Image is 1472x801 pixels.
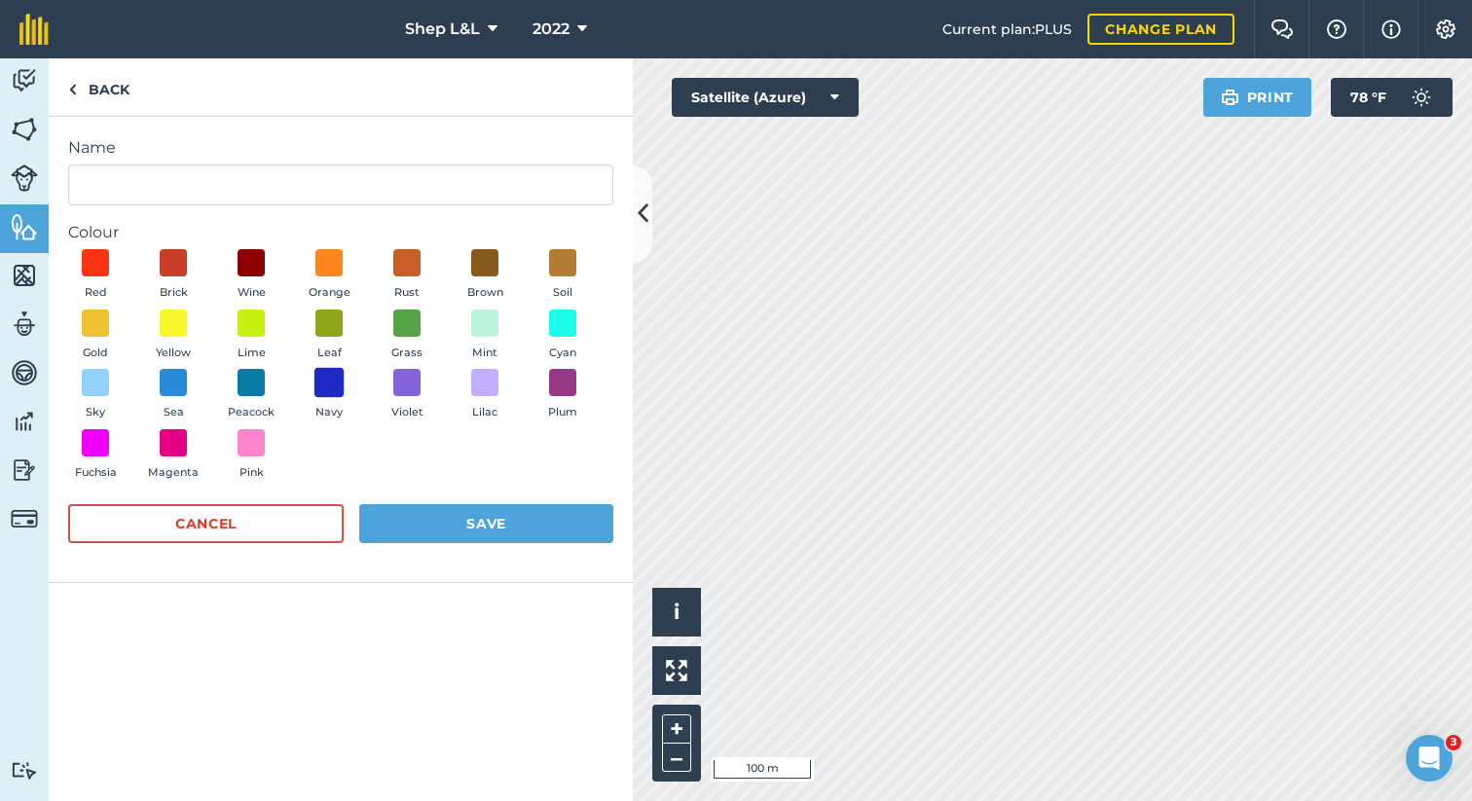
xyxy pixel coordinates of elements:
[315,404,343,421] span: Navy
[380,369,434,421] button: Violet
[11,115,38,144] img: svg+xml;base64,PHN2ZyB4bWxucz0iaHR0cDovL3d3dy53My5vcmcvMjAwMC9zdmciIHdpZHRoPSI1NiIgaGVpZ2h0PSI2MC...
[1325,19,1348,39] img: A question mark icon
[11,358,38,387] img: svg+xml;base64,PD94bWwgdmVyc2lvbj0iMS4wIiBlbmNvZGluZz0idXRmLTgiPz4KPCEtLSBHZW5lcmF0b3I6IEFkb2JlIE...
[1203,78,1312,117] button: Print
[148,464,199,482] span: Magenta
[11,455,38,485] img: svg+xml;base64,PD94bWwgdmVyc2lvbj0iMS4wIiBlbmNvZGluZz0idXRmLTgiPz4KPCEtLSBHZW5lcmF0b3I6IEFkb2JlIE...
[164,404,184,421] span: Sea
[83,345,108,362] span: Gold
[11,761,38,780] img: svg+xml;base64,PD94bWwgdmVyc2lvbj0iMS4wIiBlbmNvZGluZz0idXRmLTgiPz4KPCEtLSBHZW5lcmF0b3I6IEFkb2JlIE...
[391,404,423,421] span: Violet
[146,309,201,362] button: Yellow
[1270,19,1294,39] img: Two speech bubbles overlapping with the left bubble in the forefront
[86,404,105,421] span: Sky
[394,284,420,302] span: Rust
[1350,78,1386,117] span: 78 ° F
[662,744,691,772] button: –
[68,504,344,543] button: Cancel
[1331,78,1453,117] button: 78 °F
[535,309,590,362] button: Cyan
[146,429,201,482] button: Magenta
[19,14,49,45] img: fieldmargin Logo
[85,284,107,302] span: Red
[68,309,123,362] button: Gold
[309,284,350,302] span: Orange
[672,78,859,117] button: Satellite (Azure)
[1434,19,1457,39] img: A cog icon
[146,249,201,302] button: Brick
[302,309,356,362] button: Leaf
[472,345,497,362] span: Mint
[553,284,572,302] span: Soil
[359,504,613,543] button: Save
[458,309,512,362] button: Mint
[674,600,680,624] span: i
[68,369,123,421] button: Sky
[533,18,570,41] span: 2022
[68,136,613,160] label: Name
[160,284,188,302] span: Brick
[224,429,278,482] button: Pink
[68,78,77,101] img: svg+xml;base64,PHN2ZyB4bWxucz0iaHR0cDovL3d3dy53My5vcmcvMjAwMC9zdmciIHdpZHRoPSI5IiBoZWlnaHQ9IjI0Ii...
[548,404,577,421] span: Plum
[1221,86,1239,109] img: svg+xml;base64,PHN2ZyB4bWxucz0iaHR0cDovL3d3dy53My5vcmcvMjAwMC9zdmciIHdpZHRoPSIxOSIgaGVpZ2h0PSIyNC...
[156,345,191,362] span: Yellow
[224,249,278,302] button: Wine
[467,284,503,302] span: Brown
[11,164,38,192] img: svg+xml;base64,PD94bWwgdmVyc2lvbj0iMS4wIiBlbmNvZGluZz0idXRmLTgiPz4KPCEtLSBHZW5lcmF0b3I6IEFkb2JlIE...
[224,309,278,362] button: Lime
[11,309,38,339] img: svg+xml;base64,PD94bWwgdmVyc2lvbj0iMS4wIiBlbmNvZGluZz0idXRmLTgiPz4KPCEtLSBHZW5lcmF0b3I6IEFkb2JlIE...
[458,249,512,302] button: Brown
[1381,18,1401,41] img: svg+xml;base64,PHN2ZyB4bWxucz0iaHR0cDovL3d3dy53My5vcmcvMjAwMC9zdmciIHdpZHRoPSIxNyIgaGVpZ2h0PSIxNy...
[380,249,434,302] button: Rust
[49,58,149,116] a: Back
[1406,735,1453,782] iframe: Intercom live chat
[302,249,356,302] button: Orange
[11,505,38,532] img: svg+xml;base64,PD94bWwgdmVyc2lvbj0iMS4wIiBlbmNvZGluZz0idXRmLTgiPz4KPCEtLSBHZW5lcmF0b3I6IEFkb2JlIE...
[472,404,497,421] span: Lilac
[146,369,201,421] button: Sea
[535,249,590,302] button: Soil
[1402,78,1441,117] img: svg+xml;base64,PD94bWwgdmVyc2lvbj0iMS4wIiBlbmNvZGluZz0idXRmLTgiPz4KPCEtLSBHZW5lcmF0b3I6IEFkb2JlIE...
[652,588,701,637] button: i
[68,221,613,244] label: Colour
[535,369,590,421] button: Plum
[666,660,687,681] img: Four arrows, one pointing top left, one top right, one bottom right and the last bottom left
[549,345,576,362] span: Cyan
[224,369,278,421] button: Peacock
[11,212,38,241] img: svg+xml;base64,PHN2ZyB4bWxucz0iaHR0cDovL3d3dy53My5vcmcvMjAwMC9zdmciIHdpZHRoPSI1NiIgaGVpZ2h0PSI2MC...
[228,404,275,421] span: Peacock
[11,261,38,290] img: svg+xml;base64,PHN2ZyB4bWxucz0iaHR0cDovL3d3dy53My5vcmcvMjAwMC9zdmciIHdpZHRoPSI1NiIgaGVpZ2h0PSI2MC...
[11,66,38,95] img: svg+xml;base64,PD94bWwgdmVyc2lvbj0iMS4wIiBlbmNvZGluZz0idXRmLTgiPz4KPCEtLSBHZW5lcmF0b3I6IEFkb2JlIE...
[238,345,266,362] span: Lime
[1087,14,1234,45] a: Change plan
[1446,735,1461,750] span: 3
[75,464,117,482] span: Fuchsia
[662,714,691,744] button: +
[458,369,512,421] button: Lilac
[380,309,434,362] button: Grass
[317,345,342,362] span: Leaf
[239,464,264,482] span: Pink
[391,345,423,362] span: Grass
[942,18,1072,40] span: Current plan : PLUS
[238,284,266,302] span: Wine
[405,18,480,41] span: Shep L&L
[11,407,38,436] img: svg+xml;base64,PD94bWwgdmVyc2lvbj0iMS4wIiBlbmNvZGluZz0idXRmLTgiPz4KPCEtLSBHZW5lcmF0b3I6IEFkb2JlIE...
[302,369,356,421] button: Navy
[68,249,123,302] button: Red
[68,429,123,482] button: Fuchsia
